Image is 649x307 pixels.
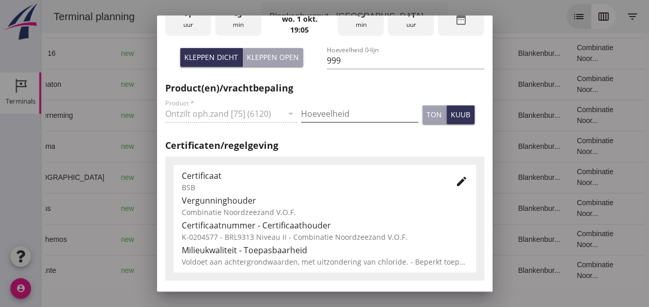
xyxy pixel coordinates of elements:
[468,224,527,255] td: Blankenbur...
[230,38,287,69] td: 1298
[117,203,203,214] div: Gouda
[71,255,108,286] td: new
[390,224,469,255] td: 18
[250,237,259,243] small: m3
[468,255,527,286] td: Blankenbur...
[250,268,259,274] small: m3
[255,51,263,57] small: m3
[71,131,108,162] td: new
[182,182,439,193] div: BSB
[388,10,401,23] i: arrow_drop_down
[338,131,390,162] td: Filling sand
[468,131,527,162] td: Blankenbur...
[338,224,390,255] td: Filling sand
[468,100,527,131] td: Blankenbur...
[182,244,468,256] div: Milieukwaliteit - Toepasbaarheid
[422,105,447,124] button: ton
[338,162,390,193] td: Filling sand
[117,110,203,121] div: Gouda
[390,162,469,193] td: 18
[230,69,287,100] td: 672
[71,38,108,69] td: new
[338,69,390,100] td: Ontzilt oph.zan...
[182,207,468,218] div: Combinatie Noordzeezand V.O.F.
[468,162,527,193] td: Blankenbur...
[327,52,484,69] input: Hoeveelheid 0-lijn
[390,131,469,162] td: 18
[338,3,384,36] div: min
[338,193,390,224] td: Ontzilt oph.zan...
[556,10,568,23] i: calendar_view_week
[527,38,591,69] td: Combinatie Noor...
[527,193,591,224] td: Combinatie Noor...
[426,109,442,120] div: ton
[71,100,108,131] td: new
[117,172,203,183] div: Tilburg (nl)
[250,144,259,150] small: m3
[150,267,157,274] i: directions_boat
[527,255,591,286] td: Combinatie Noor...
[230,100,287,131] td: 1231
[165,3,211,36] div: uur
[182,194,468,207] div: Vergunninghouder
[117,48,203,59] div: Gouda
[250,206,259,212] small: m3
[527,69,591,100] td: Combinatie Noor...
[228,10,382,23] div: Blankenburgput - [GEOGRAPHIC_DATA]
[338,255,390,286] td: Filling sand
[230,255,287,286] td: 485
[250,175,259,181] small: m3
[455,175,468,188] i: edit
[527,131,591,162] td: Combinatie Noor...
[531,10,544,23] i: list
[180,48,243,67] button: Kleppen dicht
[247,52,299,63] div: Kleppen open
[230,224,287,255] td: 387
[196,143,203,150] i: directions_boat
[71,69,108,100] td: new
[390,193,469,224] td: 18
[527,224,591,255] td: Combinatie Noor...
[71,224,108,255] td: new
[182,219,468,232] div: Certificaatnummer - Certificaathouder
[143,81,150,88] i: directions_boat
[71,193,108,224] td: new
[230,131,287,162] td: 994
[143,236,150,243] i: directions_boat
[255,113,263,119] small: m3
[165,81,484,95] h2: Product(en)/vrachtbepaling
[182,256,468,267] div: Voldoet aan achtergrondwaarden, met uitzondering van chloride. - Beperkt toepasbaar tot zoute/bra...
[117,141,203,152] div: [GEOGRAPHIC_DATA]
[117,79,203,90] div: Gouda
[468,38,527,69] td: Blankenbur...
[390,38,469,69] td: 18
[455,13,467,26] i: date_range
[585,10,597,23] i: filter_list
[390,69,469,100] td: 18
[215,3,261,36] div: min
[165,139,484,152] h2: Certificaten/regelgeving
[390,100,469,131] td: 18
[250,82,259,88] small: m3
[182,232,468,242] div: K-0204577 - BRL9313 Niveau II - Combinatie Noordzeezand V.O.F.
[117,265,203,276] div: Lisse (nl)
[243,48,303,67] button: Kleppen open
[468,193,527,224] td: Blankenbur...
[155,174,162,181] i: directions_boat
[117,234,203,245] div: Vianen
[184,52,238,63] div: Kleppen dicht
[143,50,150,57] i: directions_boat
[527,100,591,131] td: Combinatie Noor...
[527,162,591,193] td: Combinatie Noor...
[447,105,474,124] button: kuub
[230,162,287,193] td: 357
[71,162,108,193] td: new
[182,170,439,182] div: Certificaat
[301,105,418,122] input: Hoeveelheid
[143,205,150,212] i: directions_boat
[388,3,434,36] div: uur
[230,193,287,224] td: 999
[468,69,527,100] td: Blankenbur...
[451,109,470,120] div: kuub
[281,14,317,24] strong: wo. 1 okt.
